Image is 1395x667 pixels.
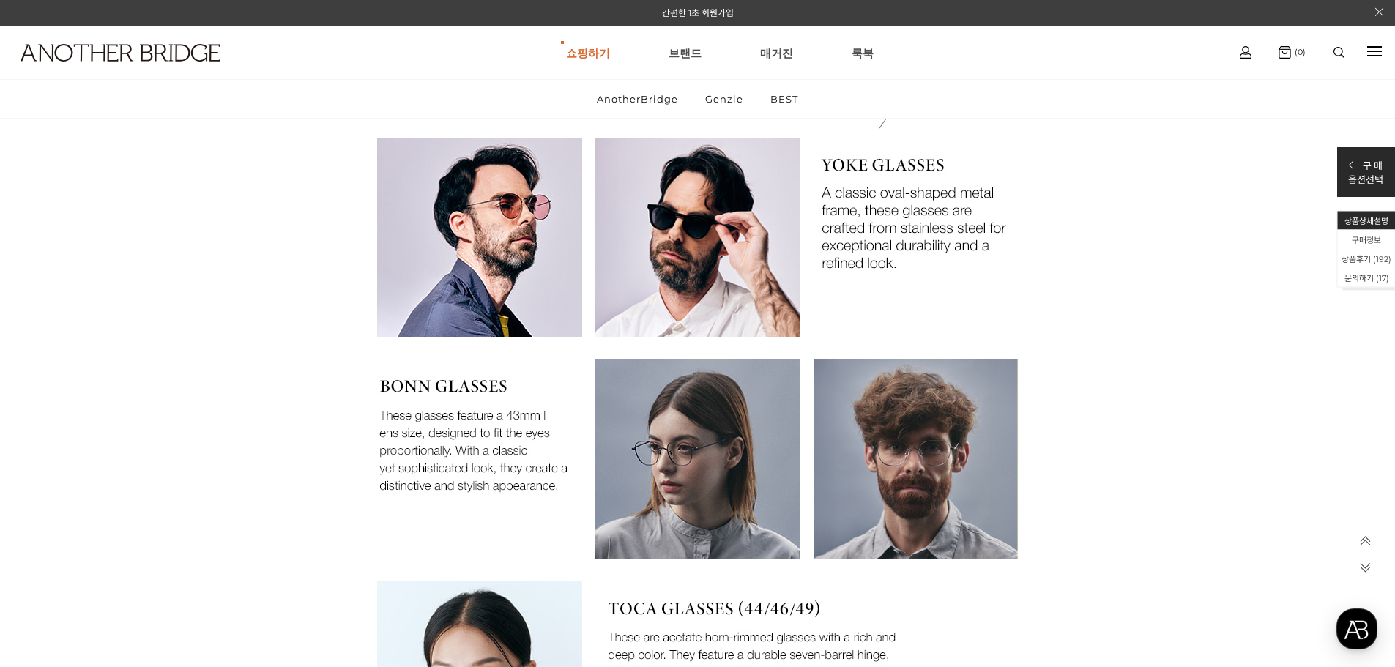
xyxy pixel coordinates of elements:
[46,486,55,498] span: 홈
[1291,47,1306,57] span: (0)
[1279,46,1306,59] a: (0)
[7,44,217,97] a: logo
[662,7,734,18] a: 간편한 1초 회원가입
[1279,46,1291,59] img: cart
[1240,46,1251,59] img: cart
[566,26,610,79] a: 쇼핑하기
[134,487,152,499] span: 대화
[669,26,702,79] a: 브랜드
[758,80,811,118] a: BEST
[852,26,874,79] a: 룩북
[1376,254,1388,264] span: 192
[189,464,281,501] a: 설정
[1348,158,1383,172] p: 구 매
[4,464,97,501] a: 홈
[760,26,793,79] a: 매거진
[1333,47,1344,58] img: search
[226,486,244,498] span: 설정
[1348,172,1383,186] p: 옵션선택
[584,80,691,118] a: AnotherBridge
[21,44,220,62] img: logo
[97,464,189,501] a: 대화
[693,80,756,118] a: Genzie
